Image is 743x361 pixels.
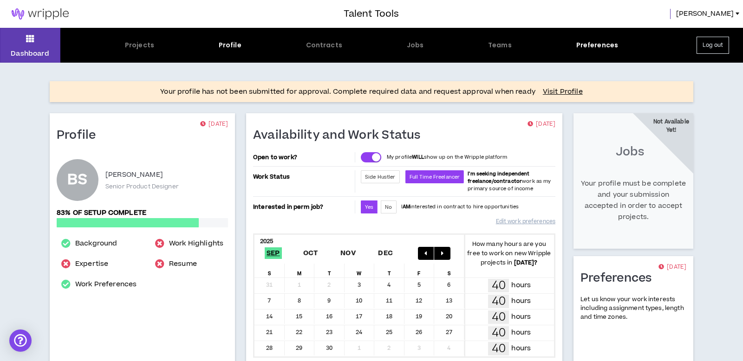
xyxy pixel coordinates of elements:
[169,258,197,270] a: Resume
[253,170,353,183] p: Work Status
[496,213,555,230] a: Edit work preferences
[57,128,103,143] h1: Profile
[676,9,734,19] span: [PERSON_NAME]
[219,40,241,50] div: Profile
[365,204,373,211] span: Yes
[511,312,531,322] p: hours
[576,40,619,50] div: Preferences
[511,296,531,306] p: hours
[468,170,529,185] b: I'm seeking independent freelance/contractor
[401,203,519,211] p: I interested in contract to hire opportunities
[200,120,228,129] p: [DATE]
[580,295,686,322] p: Let us know your work interests including assignment types, length and time zones.
[404,264,435,277] div: F
[658,263,686,272] p: [DATE]
[306,40,342,50] div: Contracts
[265,247,282,259] span: Sep
[57,208,228,218] p: 83% of setup complete
[254,264,285,277] div: S
[464,239,554,267] p: How many hours are you free to work on new Wripple projects in
[339,247,358,259] span: Nov
[253,200,353,213] p: Interested in perm job?
[285,264,315,277] div: M
[160,86,535,97] p: Your profile has not been submitted for approval. Complete required data and request approval whe...
[125,40,154,50] div: Projects
[11,49,49,58] p: Dashboard
[9,329,32,352] div: Open Intercom Messenger
[385,204,392,211] span: No
[75,258,108,270] a: Expertise
[407,40,424,50] div: Jobs
[345,264,375,277] div: W
[511,280,531,290] p: hours
[57,159,98,201] div: Brianna S.
[253,128,428,143] h1: Availability and Work Status
[511,328,531,338] p: hours
[169,238,223,249] a: Work Highlights
[253,154,353,161] p: Open to work?
[374,264,404,277] div: T
[488,40,512,50] div: Teams
[528,120,555,129] p: [DATE]
[314,264,345,277] div: T
[75,238,117,249] a: Background
[376,247,395,259] span: Dec
[365,174,396,180] span: Side Hustler
[580,271,659,286] h1: Preferences
[344,7,399,21] h3: Talent Tools
[434,264,464,277] div: S
[468,170,551,192] span: work as my primary source of income
[105,182,179,191] p: Senior Product Designer
[387,154,507,161] p: My profile show up on the Wripple platform
[67,173,88,187] div: BS
[412,154,424,161] strong: WILL
[543,87,583,97] a: Visit Profile
[75,279,137,290] a: Work Preferences
[260,237,274,245] b: 2025
[514,258,538,267] b: [DATE] ?
[105,169,163,180] p: [PERSON_NAME]
[511,343,531,354] p: hours
[697,37,729,54] button: Log out
[403,203,410,210] strong: AM
[301,247,320,259] span: Oct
